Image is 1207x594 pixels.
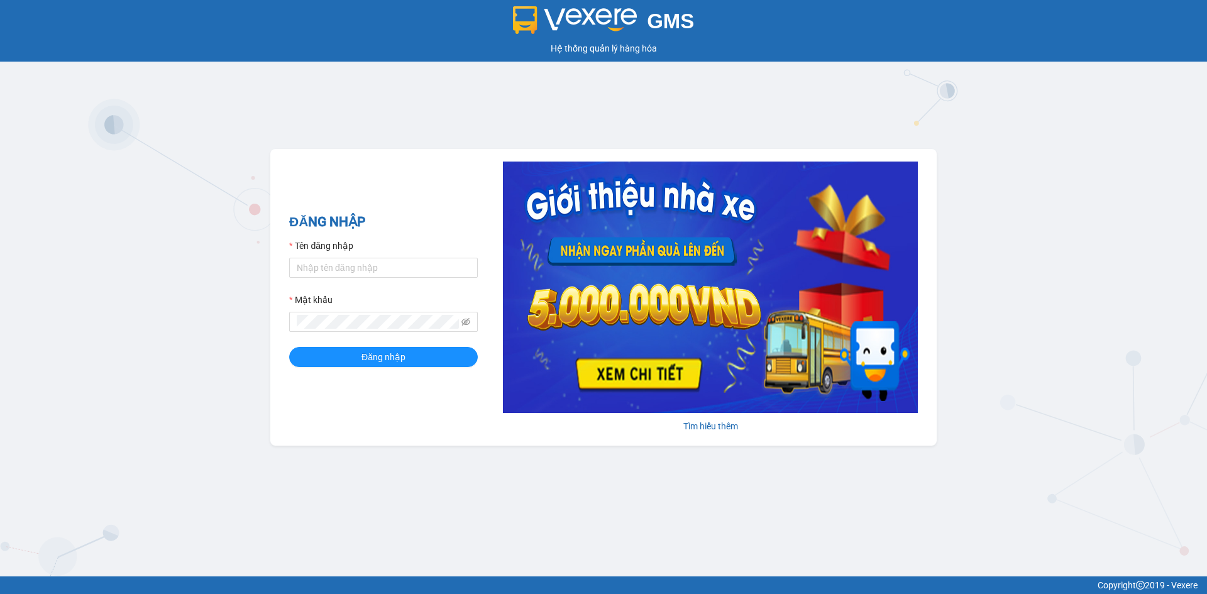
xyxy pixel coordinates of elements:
span: Đăng nhập [361,350,405,364]
span: eye-invisible [461,317,470,326]
img: banner-0 [503,162,918,413]
span: copyright [1136,581,1145,590]
span: GMS [647,9,694,33]
div: Copyright 2019 - Vexere [9,578,1198,592]
label: Tên đăng nhập [289,239,353,253]
input: Tên đăng nhập [289,258,478,278]
div: Tìm hiểu thêm [503,419,918,433]
a: GMS [513,19,695,29]
div: Hệ thống quản lý hàng hóa [3,41,1204,55]
img: logo 2 [513,6,637,34]
button: Đăng nhập [289,347,478,367]
input: Mật khẩu [297,315,459,329]
label: Mật khẩu [289,293,333,307]
h2: ĐĂNG NHẬP [289,212,478,233]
